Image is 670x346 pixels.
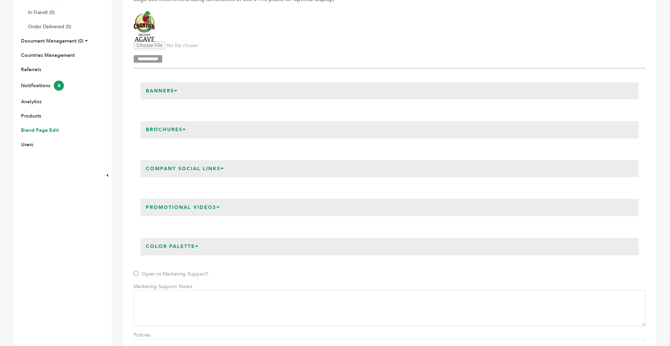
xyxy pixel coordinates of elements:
[134,283,192,290] label: Marketing Support Notes
[21,98,42,105] a: Analytics
[28,9,55,16] a: In-Transit (0)
[54,81,64,91] span: 4
[141,238,204,255] h3: Color Palette
[141,121,192,138] h3: Brochures
[141,82,183,100] h3: Banners
[21,38,83,44] a: Document Management (0)
[21,141,33,148] a: Users
[141,160,230,178] h3: Company Social Links
[21,66,41,73] a: Referrals
[134,271,138,276] input: Open to Marketing Support?
[134,332,183,339] label: Policies
[21,127,59,134] a: Brand Page Edit
[21,113,41,119] a: Products
[21,82,64,89] a: Notifications4
[141,199,225,216] h3: Promotional Videos
[28,23,71,30] a: Order Delivered (0)
[134,11,155,42] img: CHANTICO AGAVE
[134,271,209,278] label: Open to Marketing Support?
[21,52,75,59] a: Countries Management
